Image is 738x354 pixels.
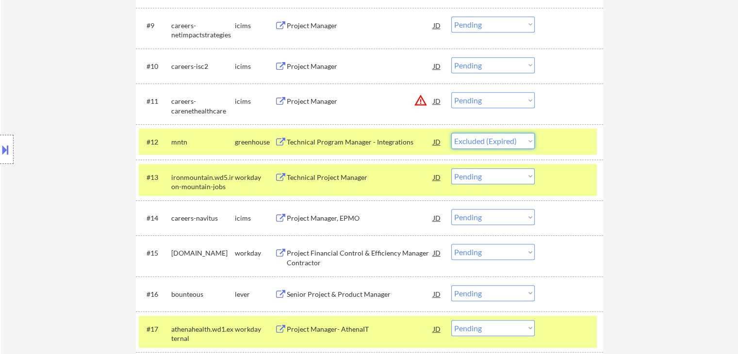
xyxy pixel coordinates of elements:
div: icims [235,62,275,71]
div: careers-netimpactstrategies [171,21,235,40]
div: Project Manager [287,97,433,106]
div: icims [235,21,275,31]
div: careers-carenethealthcare [171,97,235,115]
div: greenhouse [235,137,275,147]
div: careers-navitus [171,213,235,223]
div: ironmountain.wd5.iron-mountain-jobs [171,173,235,192]
div: JD [432,168,442,186]
div: [DOMAIN_NAME] [171,248,235,258]
div: Project Manager- AthenaIT [287,324,433,334]
div: Senior Project & Product Manager [287,290,433,299]
div: mntn [171,137,235,147]
div: JD [432,320,442,338]
div: JD [432,57,442,75]
div: bounteous [171,290,235,299]
button: warning_amber [414,94,427,107]
div: Project Manager [287,21,433,31]
div: lever [235,290,275,299]
div: #15 [147,248,164,258]
div: Project Manager [287,62,433,71]
div: JD [432,285,442,303]
div: workday [235,248,275,258]
div: #16 [147,290,164,299]
div: JD [432,209,442,226]
div: JD [432,16,442,34]
div: #9 [147,21,164,31]
div: workday [235,173,275,182]
div: icims [235,97,275,106]
div: Technical Program Manager - Integrations [287,137,433,147]
div: careers-isc2 [171,62,235,71]
div: icims [235,213,275,223]
div: JD [432,92,442,110]
div: Technical Project Manager [287,173,433,182]
div: #17 [147,324,164,334]
div: Project Manager, EPMO [287,213,433,223]
div: Project Financial Control & Efficiency Manager Contractor [287,248,433,267]
div: workday [235,324,275,334]
div: JD [432,244,442,261]
div: JD [432,133,442,150]
div: athenahealth.wd1.external [171,324,235,343]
